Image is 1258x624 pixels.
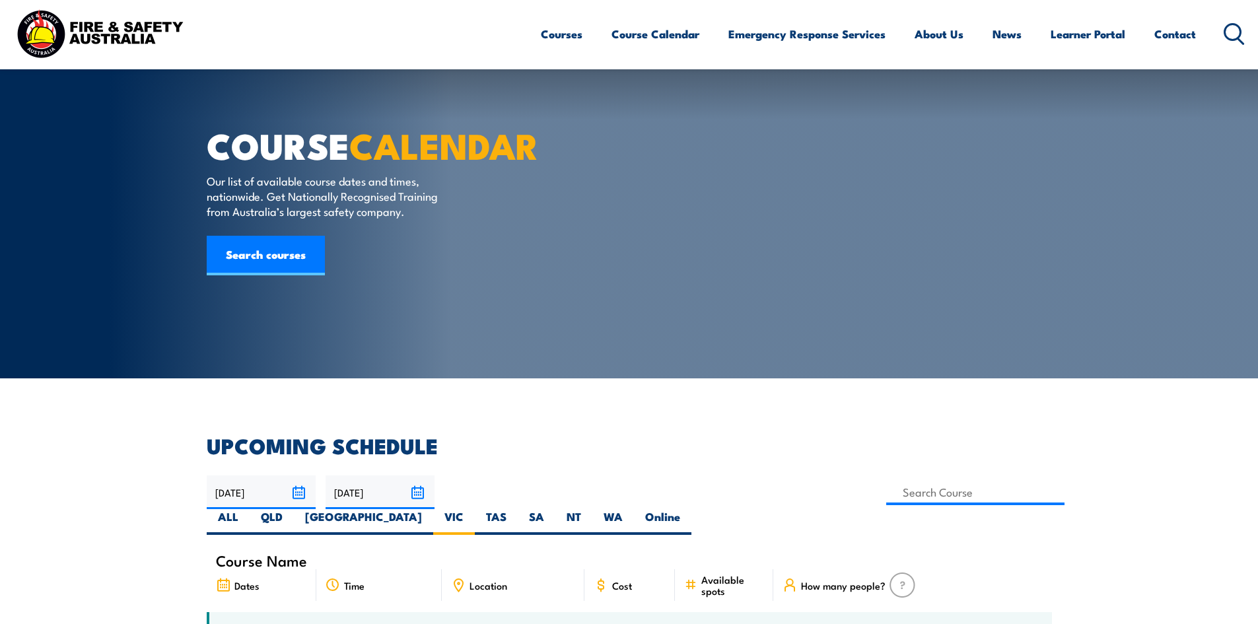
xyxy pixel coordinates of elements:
span: How many people? [801,580,886,591]
strong: CALENDAR [349,117,539,172]
span: Time [344,580,365,591]
label: ALL [207,509,250,535]
a: Search courses [207,236,325,275]
label: TAS [475,509,518,535]
input: From date [207,475,316,509]
a: Emergency Response Services [728,17,886,52]
label: [GEOGRAPHIC_DATA] [294,509,433,535]
label: SA [518,509,555,535]
label: WA [592,509,634,535]
label: NT [555,509,592,535]
span: Available spots [701,574,764,596]
label: Online [634,509,691,535]
label: VIC [433,509,475,535]
a: News [993,17,1022,52]
a: About Us [915,17,963,52]
input: To date [326,475,435,509]
a: Contact [1154,17,1196,52]
span: Course Name [216,555,307,566]
span: Cost [612,580,632,591]
label: QLD [250,509,294,535]
h1: COURSE [207,129,533,160]
a: Courses [541,17,582,52]
input: Search Course [886,479,1065,505]
a: Learner Portal [1051,17,1125,52]
h2: UPCOMING SCHEDULE [207,436,1052,454]
p: Our list of available course dates and times, nationwide. Get Nationally Recognised Training from... [207,173,448,219]
span: Dates [234,580,260,591]
a: Course Calendar [612,17,699,52]
span: Location [470,580,507,591]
